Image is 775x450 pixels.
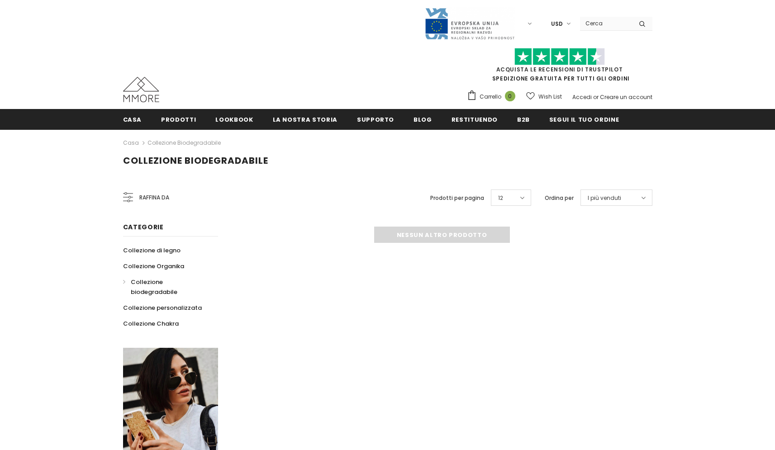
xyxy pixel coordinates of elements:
[123,115,142,124] span: Casa
[517,109,530,129] a: B2B
[424,7,515,40] img: Javni Razpis
[123,303,202,312] span: Collezione personalizzata
[123,223,164,232] span: Categorie
[123,137,139,148] a: Casa
[123,300,202,316] a: Collezione personalizzata
[139,193,169,203] span: Raffina da
[505,91,515,101] span: 0
[123,77,159,102] img: Casi MMORE
[161,109,196,129] a: Prodotti
[467,90,520,104] a: Carrello 0
[430,194,484,203] label: Prodotti per pagina
[357,115,394,124] span: supporto
[480,92,501,101] span: Carrello
[588,194,621,203] span: I più venduti
[549,109,619,129] a: Segui il tuo ordine
[452,109,498,129] a: Restituendo
[600,93,652,101] a: Creare un account
[424,19,515,27] a: Javni Razpis
[123,242,181,258] a: Collezione di legno
[549,115,619,124] span: Segui il tuo ordine
[123,316,179,332] a: Collezione Chakra
[538,92,562,101] span: Wish List
[498,194,503,203] span: 12
[452,115,498,124] span: Restituendo
[123,262,184,270] span: Collezione Organika
[215,115,253,124] span: Lookbook
[467,52,652,82] span: SPEDIZIONE GRATUITA PER TUTTI GLI ORDINI
[580,17,632,30] input: Search Site
[593,93,599,101] span: or
[514,48,605,66] img: Fidati di Pilot Stars
[123,274,208,300] a: Collezione biodegradabile
[545,194,574,203] label: Ordina per
[123,258,184,274] a: Collezione Organika
[123,246,181,255] span: Collezione di legno
[414,115,432,124] span: Blog
[414,109,432,129] a: Blog
[273,115,338,124] span: La nostra storia
[131,278,177,296] span: Collezione biodegradabile
[273,109,338,129] a: La nostra storia
[215,109,253,129] a: Lookbook
[496,66,623,73] a: Acquista le recensioni di TrustPilot
[551,19,563,28] span: USD
[123,154,268,167] span: Collezione biodegradabile
[357,109,394,129] a: supporto
[161,115,196,124] span: Prodotti
[526,89,562,104] a: Wish List
[572,93,592,101] a: Accedi
[147,139,221,147] a: Collezione biodegradabile
[517,115,530,124] span: B2B
[123,109,142,129] a: Casa
[123,319,179,328] span: Collezione Chakra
